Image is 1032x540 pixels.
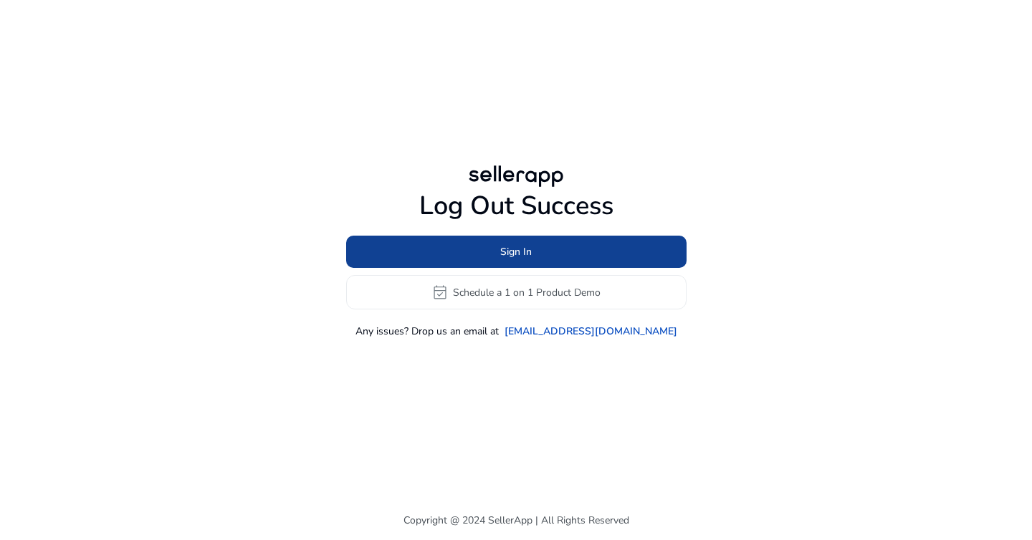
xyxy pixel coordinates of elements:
[505,324,677,339] a: [EMAIL_ADDRESS][DOMAIN_NAME]
[346,275,687,309] button: event_availableSchedule a 1 on 1 Product Demo
[431,284,449,301] span: event_available
[355,324,499,339] p: Any issues? Drop us an email at
[500,244,532,259] span: Sign In
[346,236,687,268] button: Sign In
[346,191,687,221] h1: Log Out Success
